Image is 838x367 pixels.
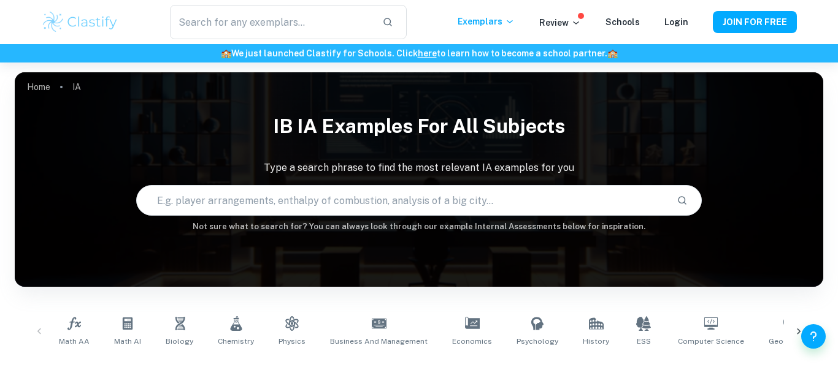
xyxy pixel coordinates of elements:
span: Chemistry [218,336,254,347]
span: Psychology [517,336,558,347]
input: E.g. player arrangements, enthalpy of combustion, analysis of a big city... [137,183,667,218]
span: 🏫 [607,48,618,58]
p: Review [539,16,581,29]
span: Economics [452,336,492,347]
span: Geography [769,336,809,347]
a: Home [27,78,50,96]
span: 🏫 [221,48,231,58]
h1: IB IA examples for all subjects [15,107,823,146]
img: Clastify logo [41,10,119,34]
input: Search for any exemplars... [170,5,372,39]
span: Business and Management [330,336,428,347]
span: Computer Science [678,336,744,347]
span: Math AA [59,336,90,347]
a: Login [664,17,688,27]
h6: We just launched Clastify for Schools. Click to learn how to become a school partner. [2,47,836,60]
span: Biology [166,336,193,347]
button: Search [672,190,693,211]
h6: Not sure what to search for? You can always look through our example Internal Assessments below f... [15,221,823,233]
span: Math AI [114,336,141,347]
p: Exemplars [458,15,515,28]
p: IA [72,80,81,94]
button: Help and Feedback [801,324,826,349]
button: JOIN FOR FREE [713,11,797,33]
a: Schools [605,17,640,27]
span: History [583,336,609,347]
span: Physics [279,336,306,347]
span: ESS [637,336,651,347]
p: Type a search phrase to find the most relevant IA examples for you [15,161,823,175]
a: here [418,48,437,58]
